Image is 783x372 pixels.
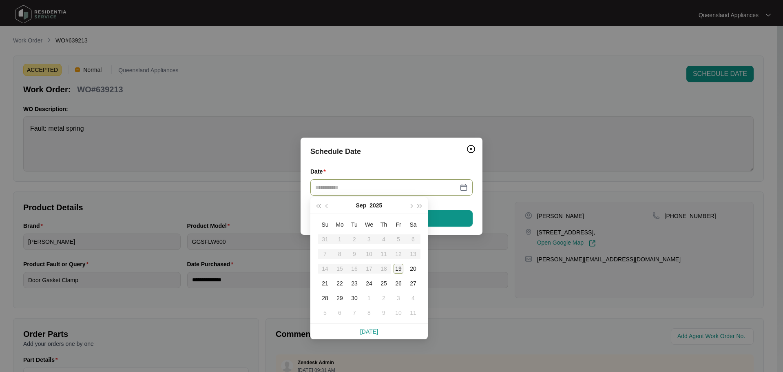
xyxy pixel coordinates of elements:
[408,308,418,318] div: 11
[391,217,406,232] th: Fr
[356,197,367,214] button: Sep
[332,305,347,320] td: 2025-10-06
[362,291,376,305] td: 2025-10-01
[408,278,418,288] div: 27
[360,328,378,335] a: [DATE]
[362,217,376,232] th: We
[347,305,362,320] td: 2025-10-07
[391,291,406,305] td: 2025-10-03
[332,291,347,305] td: 2025-09-29
[379,293,389,303] div: 2
[394,293,403,303] div: 3
[364,278,374,288] div: 24
[391,261,406,276] td: 2025-09-19
[332,217,347,232] th: Mo
[406,217,420,232] th: Sa
[376,305,391,320] td: 2025-10-09
[406,305,420,320] td: 2025-10-11
[349,278,359,288] div: 23
[369,197,382,214] button: 2025
[315,183,458,192] input: Date
[379,308,389,318] div: 9
[320,308,330,318] div: 5
[464,143,478,156] button: Close
[406,276,420,291] td: 2025-09-27
[408,293,418,303] div: 4
[408,264,418,274] div: 20
[349,293,359,303] div: 30
[362,305,376,320] td: 2025-10-08
[394,308,403,318] div: 10
[349,308,359,318] div: 7
[376,291,391,305] td: 2025-10-02
[364,293,374,303] div: 1
[335,308,345,318] div: 6
[318,291,332,305] td: 2025-09-28
[347,291,362,305] td: 2025-09-30
[394,278,403,288] div: 26
[376,276,391,291] td: 2025-09-25
[347,217,362,232] th: Tu
[335,293,345,303] div: 29
[347,276,362,291] td: 2025-09-23
[310,146,473,157] div: Schedule Date
[310,167,329,176] label: Date
[406,291,420,305] td: 2025-10-04
[320,278,330,288] div: 21
[364,308,374,318] div: 8
[376,217,391,232] th: Th
[391,276,406,291] td: 2025-09-26
[394,264,403,274] div: 19
[320,293,330,303] div: 28
[379,278,389,288] div: 25
[318,276,332,291] td: 2025-09-21
[406,261,420,276] td: 2025-09-20
[466,144,476,154] img: closeCircle
[391,305,406,320] td: 2025-10-10
[362,276,376,291] td: 2025-09-24
[318,305,332,320] td: 2025-10-05
[332,276,347,291] td: 2025-09-22
[335,278,345,288] div: 22
[318,217,332,232] th: Su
